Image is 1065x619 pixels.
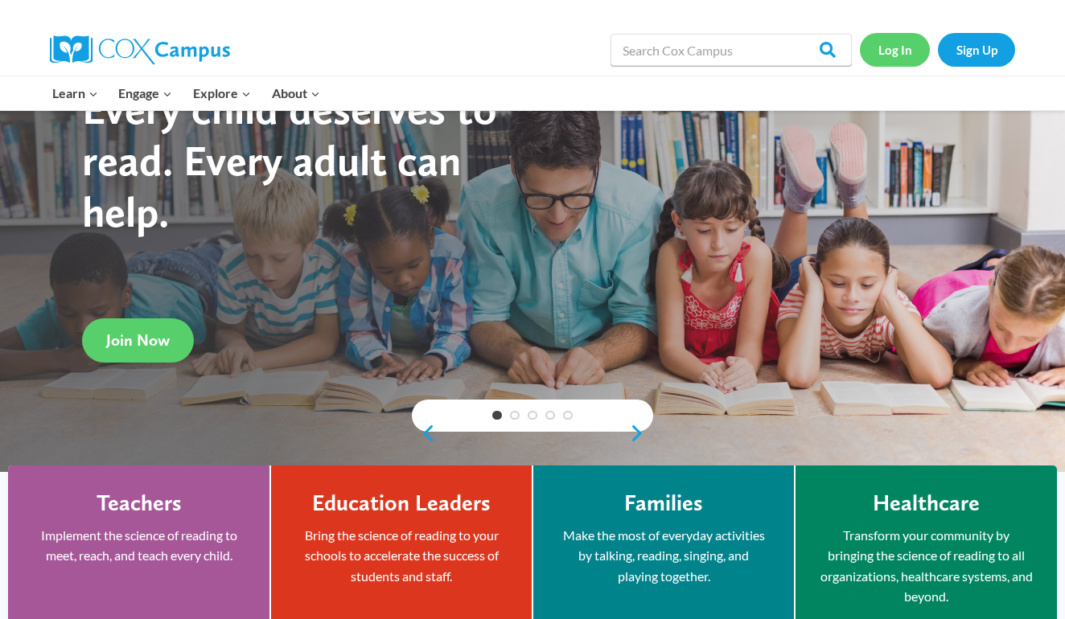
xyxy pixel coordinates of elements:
[412,417,653,449] div: content slider buttons
[563,411,573,420] a: 5
[860,33,930,66] a: Log In
[97,490,182,517] h4: Teachers
[820,525,1033,607] p: Transform your community by bringing the science of reading to all organizations, healthcare syst...
[50,35,230,64] img: Cox Campus
[412,424,436,443] a: previous
[557,525,770,587] p: Make the most of everyday activities by talking, reading, singing, and playing together.
[109,76,183,110] button: Child menu of Engage
[492,411,502,420] a: 1
[510,411,520,420] a: 2
[42,76,109,110] button: Child menu of Learn
[106,330,170,350] span: Join Now
[82,318,194,363] a: Join Now
[32,525,245,566] p: Implement the science of reading to meet, reach, and teach every child.
[295,525,508,587] p: Bring the science of reading to your schools to accelerate the success of students and staff.
[611,34,852,66] input: Search Cox Campus
[938,33,1015,66] a: Sign Up
[183,76,261,110] button: Child menu of Explore
[873,490,980,517] h4: Healthcare
[82,83,497,236] strong: Every child deserves to read. Every adult can help.
[860,33,1015,66] nav: Secondary Navigation
[312,490,491,517] h4: Education Leaders
[528,411,537,420] a: 3
[624,490,703,517] h4: Families
[545,411,555,420] a: 4
[629,424,653,443] a: next
[261,76,331,110] button: Child menu of About
[42,76,330,110] nav: Primary Navigation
